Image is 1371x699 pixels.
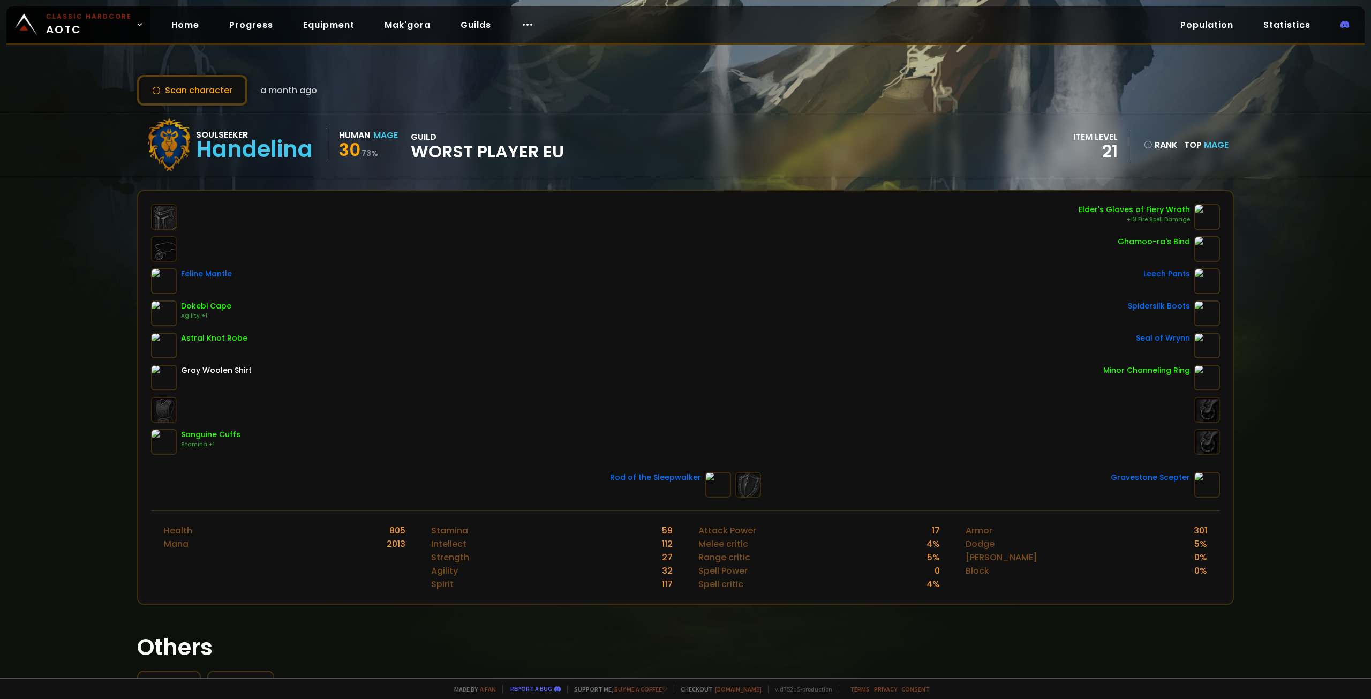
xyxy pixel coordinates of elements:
div: Leech Pants [1143,268,1190,280]
div: Astral Knot Robe [181,333,247,344]
div: Ghamoo-ra's Bind [1118,236,1190,247]
div: Minor Channeling Ring [1103,365,1190,376]
a: Guilds [452,14,500,36]
div: +13 Fire Spell Damage [1079,215,1190,224]
div: 112 [662,537,673,551]
div: 805 [389,524,405,537]
a: Home [163,14,208,36]
div: Handelina [196,141,313,157]
a: Report a bug [510,685,552,693]
div: Armor [966,524,992,537]
a: Progress [221,14,282,36]
div: 0 [935,564,940,577]
span: v. d752d5 - production [768,685,832,693]
a: Privacy [874,685,897,693]
div: Mana [164,537,189,551]
img: item-2587 [151,365,177,390]
a: Buy me a coffee [614,685,667,693]
div: 17 [932,524,940,537]
img: item-7366 [1194,204,1220,230]
a: Consent [901,685,930,693]
a: Terms [850,685,870,693]
div: Attack Power [698,524,756,537]
small: 73 % [361,148,378,159]
div: 4 % [926,537,940,551]
a: Statistics [1255,14,1319,36]
div: Gravestone Scepter [1111,472,1190,483]
img: item-14375 [151,429,177,455]
a: a fan [480,685,496,693]
div: Spirit [431,577,454,591]
span: 30 [339,138,360,162]
div: 2013 [387,537,405,551]
div: rank [1144,138,1178,152]
a: Population [1172,14,1242,36]
a: Classic HardcoreAOTC [6,6,150,43]
div: Block [966,564,989,577]
div: 0 % [1194,564,1207,577]
div: Strength [431,551,469,564]
div: Health [164,524,192,537]
div: Agility [431,564,458,577]
div: Stamina [431,524,468,537]
span: a month ago [260,84,317,97]
div: 117 [662,577,673,591]
span: AOTC [46,12,132,37]
span: Support me, [567,685,667,693]
div: 59 [662,524,673,537]
div: Gray Woolen Shirt [181,365,252,376]
img: item-6908 [1194,236,1220,262]
div: Spell Power [698,564,748,577]
div: Top [1184,138,1229,152]
a: Mak'gora [376,14,439,36]
img: item-3748 [151,268,177,294]
div: Feline Mantle [181,268,232,280]
div: Dodge [966,537,995,551]
img: item-1155 [705,472,731,498]
img: item-14582 [151,300,177,326]
div: 4 % [926,577,940,591]
div: 0 % [1194,551,1207,564]
img: item-2933 [1194,333,1220,358]
img: item-7001 [1194,472,1220,498]
a: [DOMAIN_NAME] [715,685,762,693]
img: item-4320 [1194,300,1220,326]
div: Sanguine Cuffs [181,429,240,440]
div: 21 [1073,144,1118,160]
span: Mage [1204,139,1229,151]
small: Classic Hardcore [46,12,132,21]
button: Scan character [137,75,247,106]
div: 301 [1194,524,1207,537]
span: Made by [448,685,496,693]
div: 5 % [1194,537,1207,551]
div: 27 [662,551,673,564]
div: 5 % [927,551,940,564]
div: [PERSON_NAME] [966,551,1037,564]
div: Mage [373,129,398,142]
div: Spidersilk Boots [1128,300,1190,312]
div: Melee critic [698,537,748,551]
div: Spell critic [698,577,743,591]
div: Human [339,129,370,142]
div: guild [411,130,564,160]
div: Range critic [698,551,750,564]
a: Equipment [295,14,363,36]
div: item level [1073,130,1118,144]
div: Dokebi Cape [181,300,231,312]
div: Intellect [431,537,466,551]
h1: Others [137,630,1234,664]
div: Stamina +1 [181,440,240,449]
div: Rod of the Sleepwalker [610,472,701,483]
div: Seal of Wrynn [1136,333,1190,344]
img: item-1449 [1194,365,1220,390]
div: Agility +1 [181,312,231,320]
div: Soulseeker [196,128,313,141]
span: Worst Player EU [411,144,564,160]
span: Checkout [674,685,762,693]
div: 32 [662,564,673,577]
div: Elder's Gloves of Fiery Wrath [1079,204,1190,215]
img: item-7511 [151,333,177,358]
img: item-6910 [1194,268,1220,294]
